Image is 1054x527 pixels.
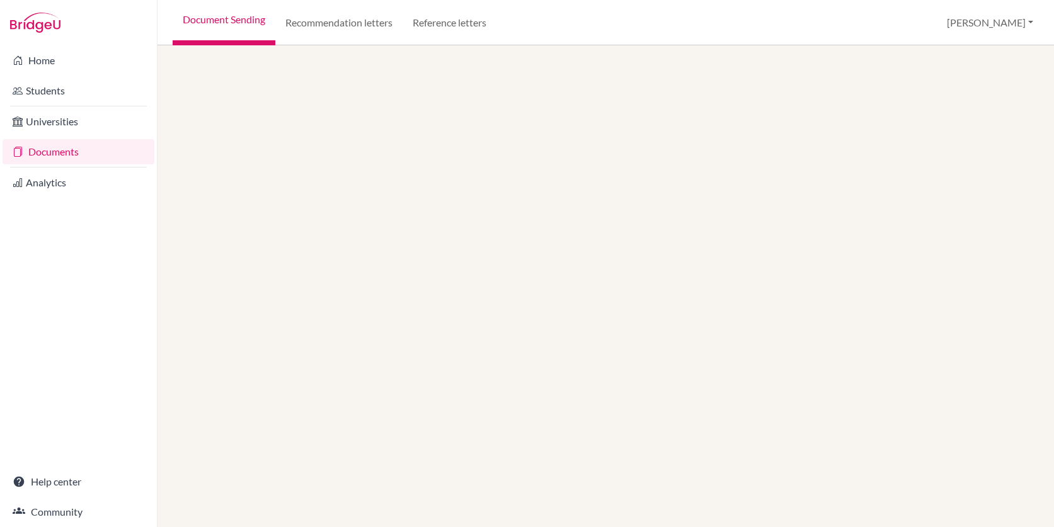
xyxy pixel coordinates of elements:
[3,48,154,73] a: Home
[10,13,60,33] img: Bridge-U
[3,469,154,494] a: Help center
[3,139,154,164] a: Documents
[3,78,154,103] a: Students
[3,499,154,524] a: Community
[3,109,154,134] a: Universities
[3,170,154,195] a: Analytics
[941,11,1039,35] button: [PERSON_NAME]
